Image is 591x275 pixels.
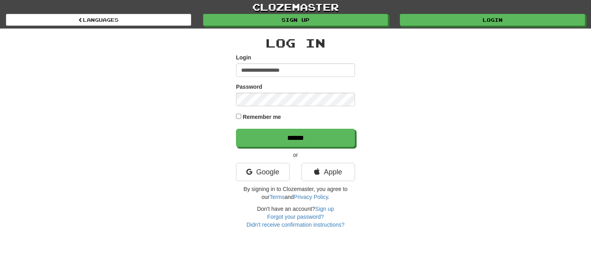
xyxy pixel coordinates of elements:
[243,113,281,121] label: Remember me
[236,185,355,201] p: By signing in to Clozemaster, you agree to our and .
[246,222,344,228] a: Didn't receive confirmation instructions?
[301,163,355,181] a: Apple
[236,205,355,229] div: Don't have an account?
[400,14,585,26] a: Login
[267,214,324,220] a: Forgot your password?
[269,194,284,200] a: Terms
[236,83,262,91] label: Password
[236,53,251,61] label: Login
[294,194,328,200] a: Privacy Policy
[236,151,355,159] p: or
[236,36,355,50] h2: Log In
[315,206,334,212] a: Sign up
[236,163,290,181] a: Google
[6,14,191,26] a: Languages
[203,14,388,26] a: Sign up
